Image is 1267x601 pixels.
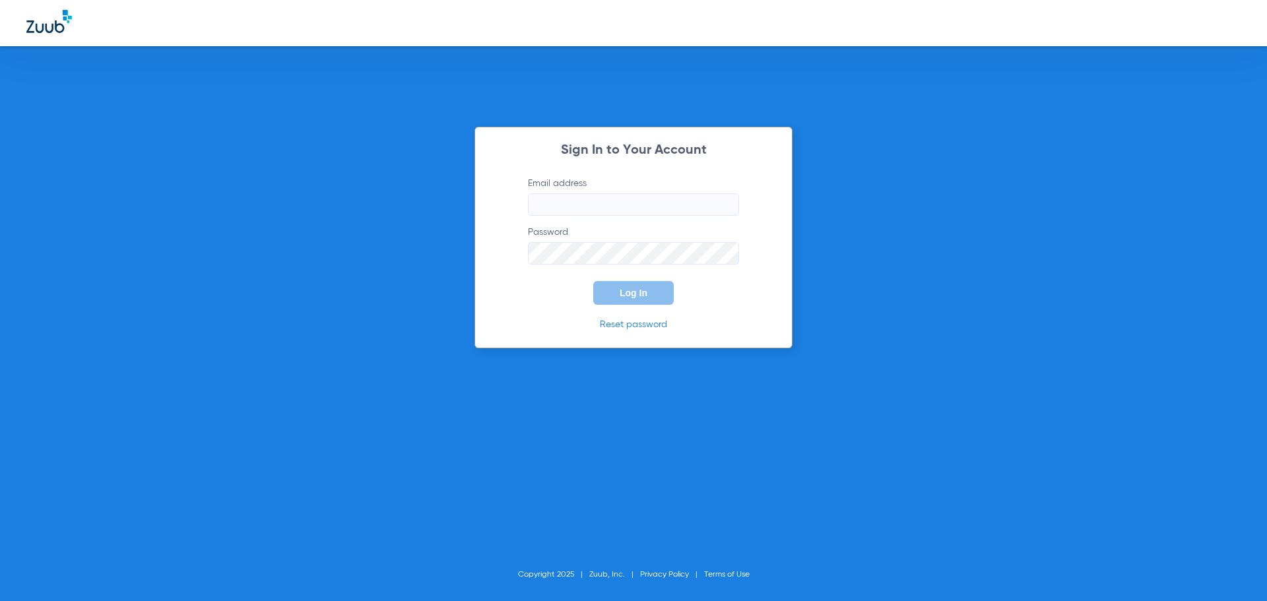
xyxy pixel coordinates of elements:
a: Reset password [600,320,667,329]
a: Terms of Use [704,571,750,579]
img: Zuub Logo [26,10,72,33]
h2: Sign In to Your Account [508,144,759,157]
input: Password [528,242,739,265]
label: Email address [528,177,739,216]
button: Log In [593,281,674,305]
input: Email address [528,193,739,216]
a: Privacy Policy [640,571,689,579]
span: Log In [620,288,647,298]
li: Zuub, Inc. [589,568,640,581]
label: Password [528,226,739,265]
li: Copyright 2025 [518,568,589,581]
